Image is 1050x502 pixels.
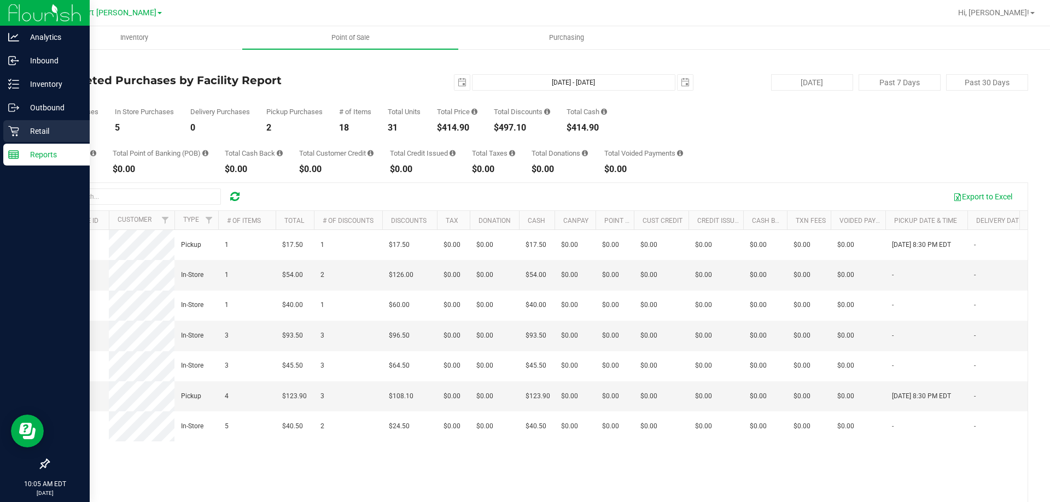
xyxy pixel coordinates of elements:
[19,54,85,67] p: Inbound
[640,421,657,432] span: $0.00
[277,150,283,157] i: Sum of the cash-back amounts from rounded-up electronic payments for all purchases in the date ra...
[317,33,384,43] span: Point of Sale
[509,150,515,157] i: Sum of the total taxes for all purchases in the date range.
[602,391,619,401] span: $0.00
[458,26,674,49] a: Purchasing
[894,217,957,225] a: Pickup Date & Time
[974,330,976,341] span: -
[5,489,85,497] p: [DATE]
[697,217,743,225] a: Credit Issued
[958,8,1029,17] span: Hi, [PERSON_NAME]!
[437,108,477,115] div: Total Price
[837,240,854,250] span: $0.00
[494,123,550,132] div: $497.10
[450,150,456,157] i: Sum of all account credit issued for all refunds from returned purchases in the date range.
[282,300,303,310] span: $40.00
[181,361,203,371] span: In-Store
[282,361,303,371] span: $45.50
[837,361,854,371] span: $0.00
[57,188,221,205] input: Search...
[839,217,894,225] a: Voided Payment
[750,300,767,310] span: $0.00
[561,270,578,280] span: $0.00
[974,361,976,371] span: -
[389,361,410,371] span: $64.50
[90,150,96,157] i: Sum of the successful, non-voided CanPay payment transactions for all purchases in the date range.
[225,330,229,341] span: 3
[389,421,410,432] span: $24.50
[225,150,283,157] div: Total Cash Back
[190,108,250,115] div: Delivery Purchases
[113,165,208,174] div: $0.00
[183,216,199,223] a: Type
[8,126,19,137] inline-svg: Retail
[974,421,976,432] span: -
[602,240,619,250] span: $0.00
[750,391,767,401] span: $0.00
[444,300,460,310] span: $0.00
[561,361,578,371] span: $0.00
[282,270,303,280] span: $54.00
[320,330,324,341] span: 3
[750,361,767,371] span: $0.00
[837,421,854,432] span: $0.00
[19,78,85,91] p: Inventory
[115,108,174,115] div: In Store Purchases
[476,361,493,371] span: $0.00
[526,270,546,280] span: $54.00
[389,300,410,310] span: $60.00
[8,149,19,160] inline-svg: Reports
[567,108,607,115] div: Total Cash
[602,421,619,432] span: $0.00
[526,421,546,432] span: $40.50
[892,421,894,432] span: -
[695,300,712,310] span: $0.00
[391,217,427,225] a: Discounts
[640,330,657,341] span: $0.00
[339,123,371,132] div: 18
[476,330,493,341] span: $0.00
[567,123,607,132] div: $414.90
[640,391,657,401] span: $0.00
[454,75,470,90] span: select
[750,330,767,341] span: $0.00
[563,217,588,225] a: CanPay
[181,270,203,280] span: In-Store
[561,330,578,341] span: $0.00
[601,108,607,115] i: Sum of the successful, non-voided cash payment transactions for all purchases in the date range. ...
[320,240,324,250] span: 1
[752,217,788,225] a: Cash Back
[526,300,546,310] span: $40.00
[282,391,307,401] span: $123.90
[604,217,682,225] a: Point of Banking (POB)
[227,217,261,225] a: # of Items
[225,361,229,371] span: 3
[859,74,941,91] button: Past 7 Days
[472,150,515,157] div: Total Taxes
[444,421,460,432] span: $0.00
[640,300,657,310] span: $0.00
[389,391,413,401] span: $108.10
[388,108,421,115] div: Total Units
[113,150,208,157] div: Total Point of Banking (POB)
[444,330,460,341] span: $0.00
[544,108,550,115] i: Sum of the discount values applied to the all purchases in the date range.
[695,240,712,250] span: $0.00
[532,165,588,174] div: $0.00
[794,240,810,250] span: $0.00
[444,361,460,371] span: $0.00
[946,187,1019,206] button: Export to Excel
[476,270,493,280] span: $0.00
[794,391,810,401] span: $0.00
[19,125,85,138] p: Retail
[225,391,229,401] span: 4
[339,108,371,115] div: # of Items
[476,421,493,432] span: $0.00
[794,421,810,432] span: $0.00
[266,123,323,132] div: 2
[446,217,458,225] a: Tax
[837,270,854,280] span: $0.00
[190,123,250,132] div: 0
[437,123,477,132] div: $414.90
[892,391,951,401] span: [DATE] 8:30 PM EDT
